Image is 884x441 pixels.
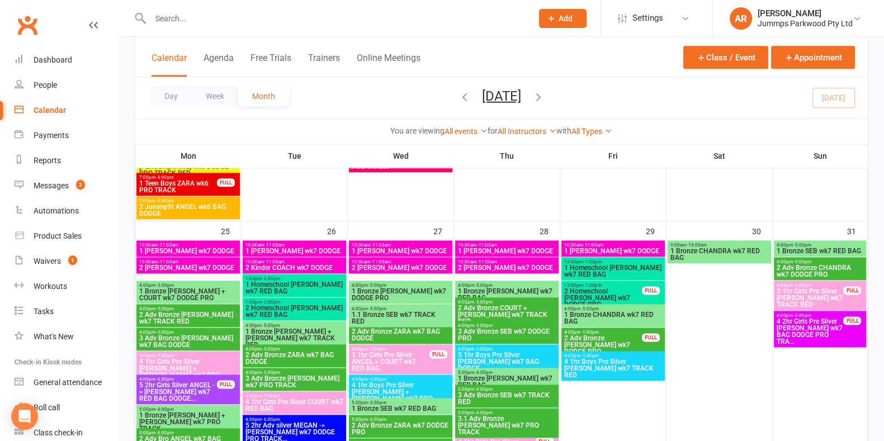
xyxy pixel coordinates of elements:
button: Trainers [308,53,340,77]
span: 1 [PERSON_NAME] wk7 DODGE [457,248,556,254]
span: 4:00pm [351,347,430,352]
span: - 6:00pm [368,400,386,405]
span: 7:00pm [139,175,218,180]
span: 2 Adv Bronze [PERSON_NAME] wk7 TRACK RED [139,311,238,325]
a: Product Sales [15,224,118,249]
span: 4 2hr Girls Pre Silver [PERSON_NAME] wk7 BAG DODGE PRO TRA... [776,318,844,345]
span: - 5:00pm [793,283,811,288]
a: Payments [15,123,118,148]
a: People [15,73,118,98]
div: Jummps Parkwood Pty Ltd [758,18,853,29]
div: 27 [433,221,453,240]
button: Online Meetings [357,53,420,77]
div: FULL [217,380,235,388]
a: Tasks [15,299,118,324]
span: - 5:00pm [155,353,174,358]
span: - 6:00pm [368,417,386,422]
button: [DATE] [482,88,521,103]
span: - 10:00am [686,243,707,248]
span: - 5:00pm [368,306,386,311]
span: 5:00pm [351,400,450,405]
span: - 6:00pm [474,370,493,375]
span: - 2:00pm [262,300,280,305]
span: 4:00pm [457,283,556,288]
div: Open Intercom Messenger [11,403,38,430]
th: Mon [135,144,242,168]
a: Dashboard [15,48,118,73]
span: - 11:00am [264,259,285,264]
span: - 5:00pm [262,393,280,399]
span: - 11:00am [264,243,285,248]
span: 2 Jummpfit ANGEL wk6 BAG DODGE [139,203,238,217]
span: 2 Homeschool [PERSON_NAME] wk7 DODGE PRO [564,288,642,308]
span: 4 1hr Boys Pre Silver [PERSON_NAME] + [PERSON_NAME] wk7 PRO TRACK [351,382,450,409]
span: 1 Teen Boys ZARA wk6 PRO TRACK [139,180,218,193]
span: - 11:00am [158,259,178,264]
span: - 5:00pm [368,377,386,382]
span: 3 Adv Bronze [PERSON_NAME] wk7 PRO TRACK [245,375,344,388]
button: Appointment [771,46,855,69]
span: - 6:00pm [793,313,811,318]
span: 4:00pm [139,377,218,382]
span: 4 1hr Girls Pre Silver [PERSON_NAME] + [PERSON_NAME] wk7 PRO TRACK [139,358,238,385]
span: 1 Bronze CHANDRA wk7 RED BAG [564,311,663,325]
button: Day [150,86,192,106]
a: Reports [15,148,118,173]
a: Clubworx [13,11,41,39]
span: 1 Bronze SEB wk7 RED BAG [776,248,864,254]
span: 9:00am [670,243,769,248]
strong: with [556,126,571,135]
span: 4:00pm [245,347,344,352]
span: - 8:00pm [155,175,174,180]
div: Calendar [34,106,66,115]
a: What's New [15,324,118,349]
a: All Types [571,127,612,136]
span: - 5:00pm [793,259,811,264]
span: 4:00pm [564,306,663,311]
div: General attendance [34,378,102,387]
span: 3.1 Adv Bronze [PERSON_NAME] wk7 PRO TRACK [457,415,556,435]
div: FULL [642,286,660,295]
span: 5:00pm [139,430,238,435]
span: 2 [PERSON_NAME] wk7 DODGE [457,264,556,271]
div: Messages [34,181,69,190]
th: Fri [560,144,666,168]
input: Search... [147,11,524,26]
span: 3 1hr Girls Pre Silver ANGEL + COURT wk7 RED BAG [351,352,430,372]
div: What's New [34,332,74,341]
span: Add [559,14,573,23]
span: 4:00pm [245,370,344,375]
span: 3 1hr Girls Pre Silver [PERSON_NAME] wk7 TRACK RED [776,288,844,308]
span: - 8:00pm [155,198,174,203]
span: - 6:00pm [262,417,280,422]
span: 4:00pm [351,377,450,382]
span: 4:00pm [245,417,344,422]
span: - 11:00am [476,259,497,264]
span: 1 Bronze CHANDRA wk7 RED BAG [670,248,769,261]
span: 5 1hr Boys Pre Silver [PERSON_NAME] wk7 BAG DODGE [457,352,556,372]
div: 26 [327,221,347,240]
th: Tue [242,144,348,168]
span: 4:00pm [776,283,844,288]
span: 4:00pm [776,259,864,264]
span: 4:00pm [139,353,238,358]
span: - 5:00pm [368,347,386,352]
span: 1.1 Bronze SEB wk7 TRACK RED [351,311,450,325]
span: 4:00pm [139,306,238,311]
span: - 5:00pm [155,283,174,288]
a: Calendar [15,98,118,123]
span: 10:00am [245,243,344,248]
span: 1 [68,255,77,265]
span: 2 [76,180,85,189]
span: - 6:00pm [155,377,174,382]
div: Reports [34,156,61,165]
span: 4:00pm [564,353,663,358]
span: 10:00am [457,243,556,248]
span: 4:00pm [139,283,238,288]
span: 4 1hr Girls Pre Silver COURT wk7 RED BAG [245,399,344,412]
span: 4:00pm [457,323,556,328]
div: Workouts [34,282,67,291]
span: 7:00pm [139,198,238,203]
span: - 5:00pm [474,283,493,288]
span: 4:00pm [776,243,864,248]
